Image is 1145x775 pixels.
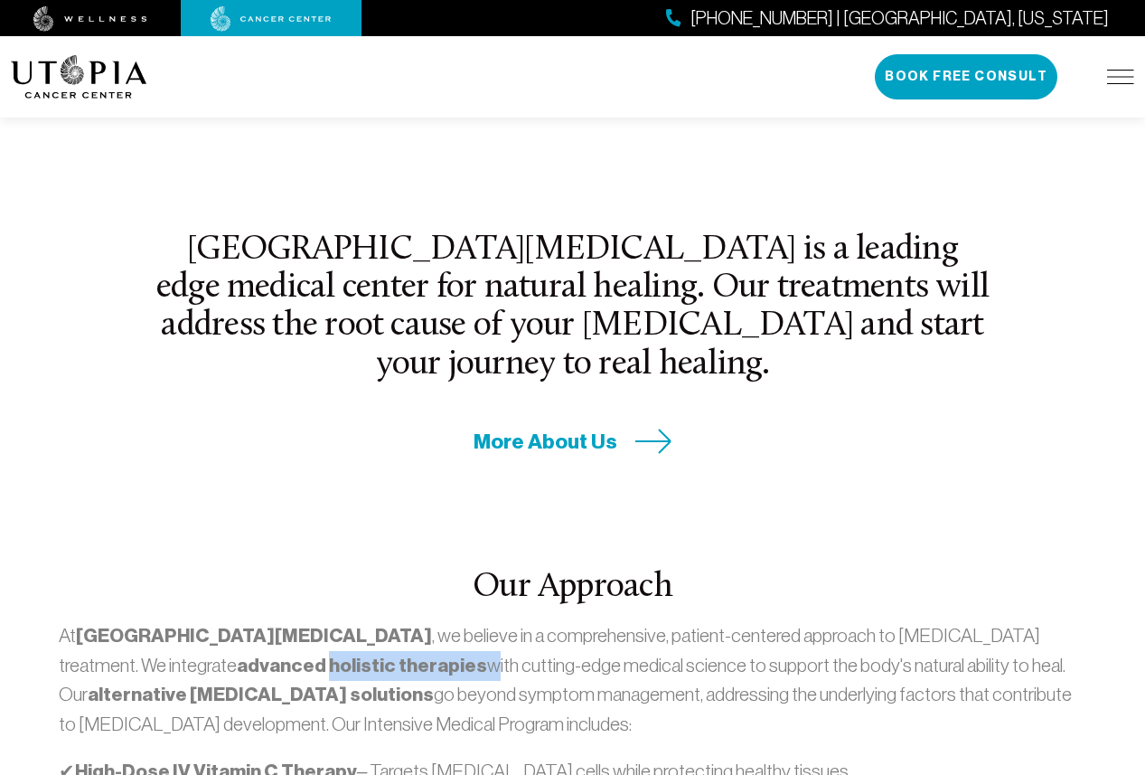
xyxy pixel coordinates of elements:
strong: [GEOGRAPHIC_DATA][MEDICAL_DATA] [76,624,432,647]
a: More About Us [474,428,672,456]
button: Book Free Consult [875,54,1057,99]
img: icon-hamburger [1107,70,1134,84]
img: cancer center [211,6,332,32]
span: More About Us [474,428,617,456]
img: wellness [33,6,147,32]
span: [PHONE_NUMBER] | [GEOGRAPHIC_DATA], [US_STATE] [690,5,1109,32]
p: At , we believe in a comprehensive, patient-centered approach to [MEDICAL_DATA] treatment. We int... [59,621,1086,738]
a: [PHONE_NUMBER] | [GEOGRAPHIC_DATA], [US_STATE] [666,5,1109,32]
h2: Our Approach [59,569,1086,607]
h2: [GEOGRAPHIC_DATA][MEDICAL_DATA] is a leading edge medical center for natural healing. Our treatme... [154,232,990,384]
strong: alternative [MEDICAL_DATA] solutions [88,683,434,706]
img: logo [11,55,147,99]
strong: advanced holistic therapies [237,654,487,677]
